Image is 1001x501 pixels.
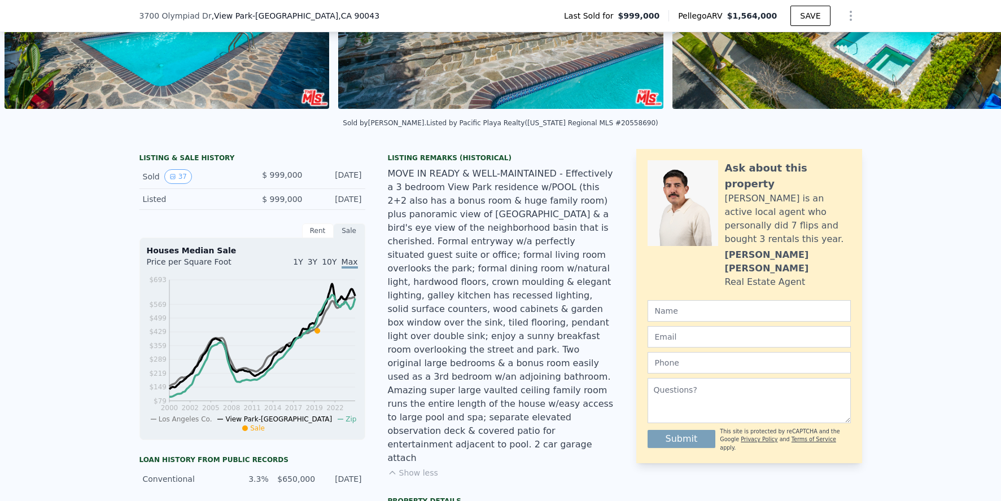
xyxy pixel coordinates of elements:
tspan: 2000 [160,404,178,412]
div: [DATE] [312,194,362,205]
div: LISTING & SALE HISTORY [139,153,365,165]
tspan: $149 [149,383,167,391]
div: Sale [334,223,365,238]
div: Sold [143,169,243,184]
tspan: 2019 [305,404,323,412]
div: Houses Median Sale [147,245,358,256]
div: Real Estate Agent [725,275,806,289]
div: Listed [143,194,243,205]
tspan: $79 [154,397,167,405]
div: Sold by [PERSON_NAME] . [343,119,426,127]
tspan: $359 [149,342,167,350]
span: View Park-[GEOGRAPHIC_DATA] [225,415,332,423]
div: Conventional [143,473,222,485]
span: Sale [250,424,265,432]
button: SAVE [790,6,830,26]
div: 3.3% [229,473,268,485]
a: Privacy Policy [741,436,777,442]
span: 10Y [322,257,336,266]
div: Listing Remarks (Historical) [388,153,614,162]
div: Listed by Pacific Playa Realty ([US_STATE] Regional MLS #20558690) [426,119,658,127]
tspan: 2002 [181,404,199,412]
tspan: 2008 [222,404,240,412]
tspan: $693 [149,276,167,284]
tspan: $429 [149,328,167,336]
div: This site is protected by reCAPTCHA and the Google and apply. [720,428,850,452]
input: Email [648,326,851,348]
span: $999,000 [618,10,660,21]
span: 3Y [308,257,317,266]
div: [PERSON_NAME] [PERSON_NAME] [725,248,851,275]
button: Submit [648,430,716,448]
div: Ask about this property [725,160,851,192]
tspan: 2022 [326,404,344,412]
div: [PERSON_NAME] is an active local agent who personally did 7 flips and bought 3 rentals this year. [725,192,851,246]
span: 3700 Olympiad Dr [139,10,212,21]
tspan: 2017 [285,404,302,412]
tspan: $499 [149,314,167,322]
span: , CA 90043 [338,11,379,20]
button: Show Options [840,5,862,27]
tspan: $219 [149,370,167,377]
input: Phone [648,352,851,373]
tspan: $289 [149,355,167,363]
tspan: 2005 [202,404,220,412]
div: MOVE IN READY & WELL-MAINTAINED - Effectively a 3 bedroom View Park residence w/POOL (this 2+2 al... [388,167,614,465]
div: Price per Square Foot [147,256,252,274]
div: Loan history from public records [139,455,365,464]
span: $ 999,000 [262,170,302,179]
span: Zip [346,415,356,423]
span: 1Y [293,257,303,266]
tspan: 2014 [264,404,282,412]
tspan: 2011 [243,404,261,412]
input: Name [648,300,851,322]
a: Terms of Service [792,436,836,442]
button: View historical data [164,169,192,184]
span: $ 999,000 [262,195,302,204]
span: Max [342,257,358,269]
div: Rent [302,223,334,238]
span: , View Park-[GEOGRAPHIC_DATA] [212,10,379,21]
div: [DATE] [322,473,361,485]
div: [DATE] [312,169,362,184]
span: $1,564,000 [727,11,777,20]
span: Last Sold for [564,10,618,21]
button: Show less [388,467,438,478]
span: Los Angeles Co. [159,415,212,423]
span: Pellego ARV [678,10,727,21]
tspan: $569 [149,301,167,309]
div: $650,000 [276,473,315,485]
